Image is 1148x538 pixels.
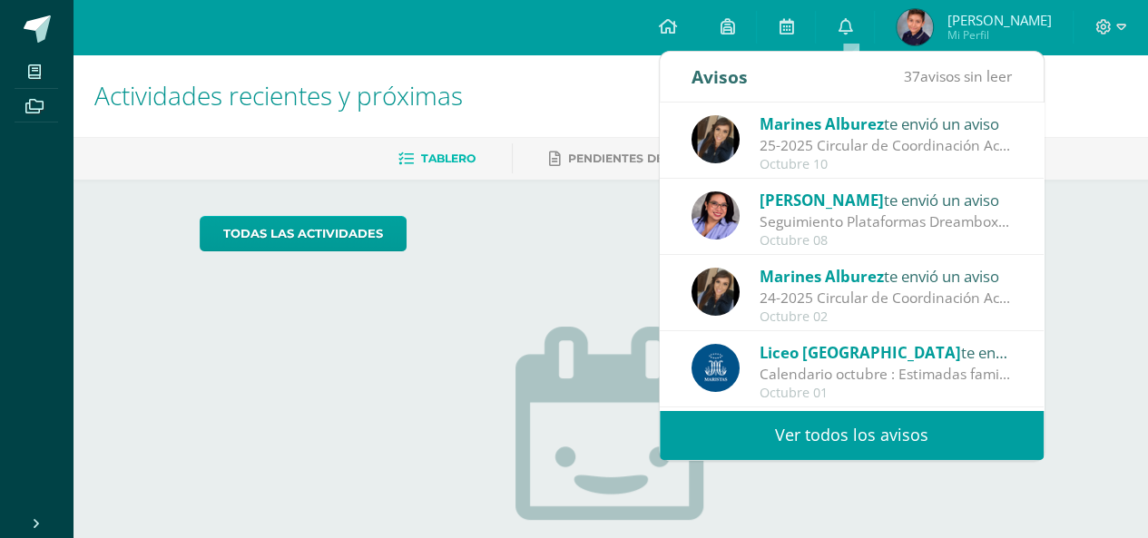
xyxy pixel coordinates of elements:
[200,216,407,251] a: todas las Actividades
[947,11,1051,29] span: [PERSON_NAME]
[760,113,884,134] span: Marines Alburez
[947,27,1051,43] span: Mi Perfil
[760,342,961,363] span: Liceo [GEOGRAPHIC_DATA]
[94,78,463,112] span: Actividades recientes y próximas
[760,266,884,287] span: Marines Alburez
[760,211,1012,232] div: Seguimiento Plataformas Dreambox y Lectura Inteligente: Estimada Familia Marista: ¡Buenos días! D...
[660,410,1044,460] a: Ver todos los avisos
[760,190,884,210] span: [PERSON_NAME]
[760,386,1012,401] div: Octubre 01
[398,144,476,173] a: Tablero
[692,268,740,316] img: 6f99ca85ee158e1ea464f4dd0b53ae36.png
[549,144,723,173] a: Pendientes de entrega
[692,52,748,102] div: Avisos
[904,66,1012,86] span: avisos sin leer
[421,152,476,165] span: Tablero
[760,233,1012,249] div: Octubre 08
[760,157,1012,172] div: Octubre 10
[760,264,1012,288] div: te envió un aviso
[760,112,1012,135] div: te envió un aviso
[760,135,1012,156] div: 25-2025 Circular de Coordinación Académica: Buenos días estimadas familias maristas del Liceo Gua...
[692,191,740,240] img: c7252274f4342c4e93fe4d3a225bdacd.png
[760,340,1012,364] div: te envió un aviso
[760,309,1012,325] div: Octubre 02
[897,9,933,45] img: 6e7c6cdcf5a2cc5d1e0f2430651f9a35.png
[692,115,740,163] img: 6f99ca85ee158e1ea464f4dd0b53ae36.png
[760,364,1012,385] div: Calendario octubre : Estimadas familias maristas les compartimos el calendario de este mes.
[904,66,920,86] span: 37
[760,288,1012,308] div: 24-2025 Circular de Coordinación Académica : Buenas tardes estimadas familias Maristas del Liceo ...
[568,152,723,165] span: Pendientes de entrega
[692,344,740,392] img: b41cd0bd7c5dca2e84b8bd7996f0ae72.png
[760,188,1012,211] div: te envió un aviso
